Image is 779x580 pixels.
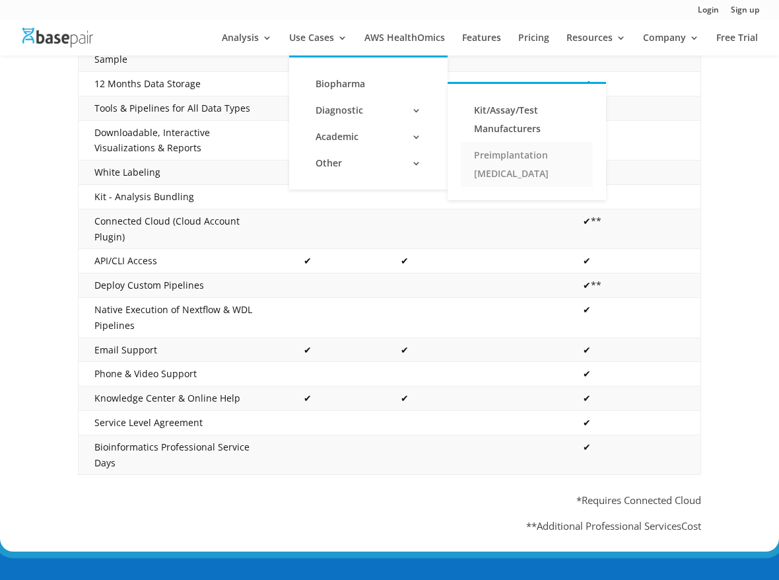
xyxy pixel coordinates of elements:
[461,142,593,187] a: Preimplantation [MEDICAL_DATA]
[461,97,593,142] a: Kit/Assay/Test Manufacturers
[302,150,434,176] a: Other
[79,184,288,209] td: Kit - Analysis Bundling
[385,249,567,273] td: ✔
[79,209,288,249] td: Connected Cloud (Cloud Account Plugin)
[288,386,385,411] td: ✔
[731,6,759,20] a: Sign up
[567,249,700,273] td: ✔
[566,33,626,55] a: Resources
[78,519,701,534] p: Cost
[462,33,501,55] a: Features
[79,338,288,362] td: Email Support
[518,33,549,55] a: Pricing
[713,514,763,564] iframe: Drift Widget Chat Controller
[567,184,700,209] td: ✔
[79,96,288,120] td: Tools & Pipelines for All Data Types
[302,124,434,150] a: Academic
[698,6,719,20] a: Login
[79,249,288,273] td: API/CLI Access
[643,33,699,55] a: Company
[567,120,700,161] td: ✔
[526,519,681,532] span: **Additional Professional Services
[288,249,385,273] td: ✔
[222,33,272,55] a: Analysis
[79,120,288,161] td: Downloadable, Interactive Visualizations & Reports
[79,297,288,338] td: Native Execution of Nextflow & WDL Pipelines
[79,410,288,435] td: Service Level Agreement
[79,161,288,185] td: White Labeling
[302,97,434,124] a: Diagnostic
[288,338,385,362] td: ✔
[567,96,700,120] td: ✔
[79,362,288,386] td: Phone & Video Support
[364,33,445,55] a: AWS HealthOmics
[288,96,385,120] td: ✔
[289,33,347,55] a: Use Cases
[79,72,288,96] td: 12 Months Data Storage
[716,33,758,55] a: Free Trial
[507,291,771,522] iframe: Drift Widget Chat Window
[385,72,567,96] td: ✔
[79,435,288,475] td: Bioinformatics Professional Service Days
[79,273,288,298] td: Deploy Custom Pipelines
[79,386,288,411] td: Knowledge Center & Online Help
[302,71,434,97] a: Biopharma
[567,72,700,96] td: ✔
[385,386,567,411] td: ✔
[22,28,93,47] img: Basepair
[385,338,567,362] td: ✔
